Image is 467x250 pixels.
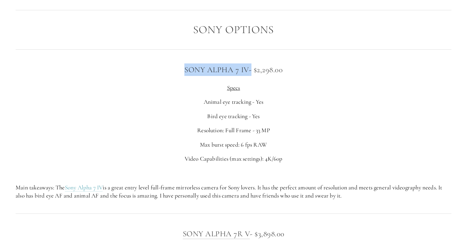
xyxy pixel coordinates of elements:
span: Specs [227,84,240,91]
a: Sony Alpha 7R V [183,229,250,239]
p: Animal eye tracking - Yes [16,98,451,106]
a: Sony Alpha 7 IV [184,65,249,75]
p: Video Capabilities (max settings): 4K/60p [16,155,451,163]
p: Main takeaways: The is a great entry level full-frame mirrorless camera for Sony lovers. It has t... [16,183,451,200]
p: Bird eye tracking - Yes [16,112,451,121]
p: Resolution: Full Frame - 33 MP [16,126,451,135]
h2: Sony Options [16,24,451,36]
a: Sony Alpha 7 IV [65,184,103,192]
h3: - $2,298.00 [16,63,451,76]
h3: - $3,898.00 [16,227,451,240]
p: Max burst speed: 6 fps RAW [16,141,451,149]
